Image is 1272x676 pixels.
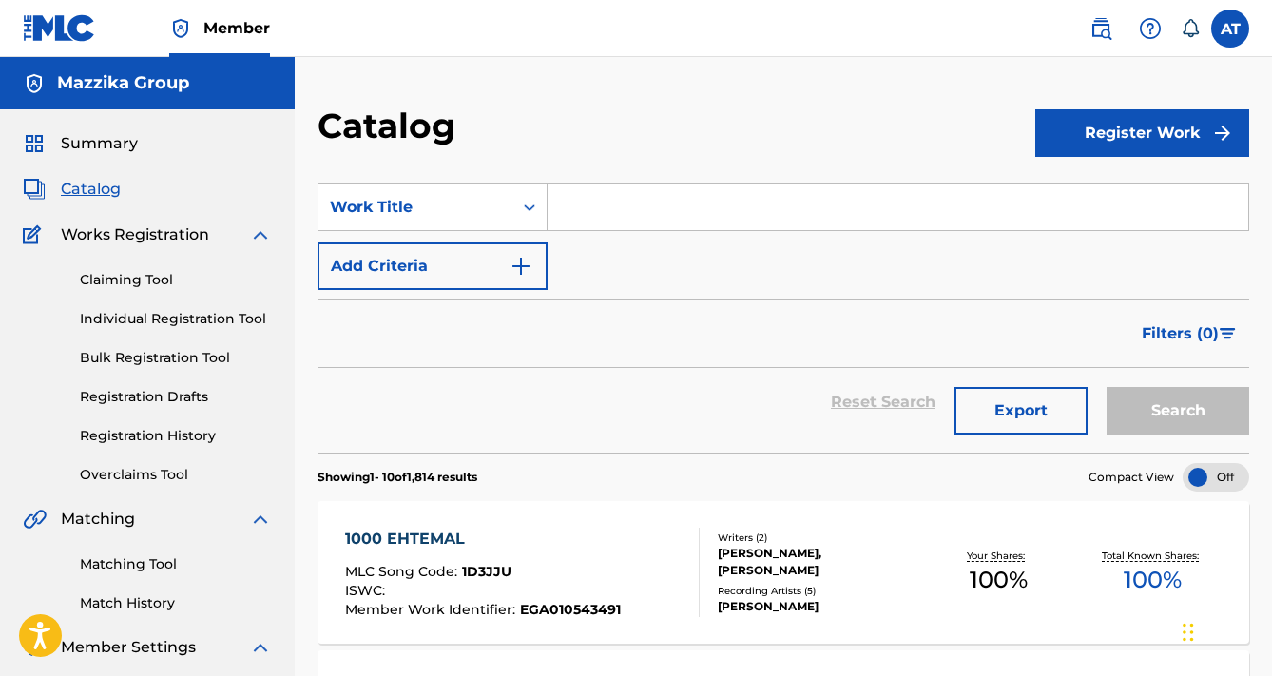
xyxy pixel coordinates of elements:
[954,387,1088,435] button: Export
[61,132,138,155] span: Summary
[1089,17,1112,40] img: search
[1035,109,1249,157] button: Register Work
[1219,417,1272,570] iframe: Resource Center
[1131,10,1169,48] div: Help
[970,563,1028,597] span: 100 %
[80,554,272,574] a: Matching Tool
[318,183,1249,453] form: Search Form
[23,178,121,201] a: CatalogCatalog
[249,636,272,659] img: expand
[249,223,272,246] img: expand
[520,601,621,618] span: EGA010543491
[23,72,46,95] img: Accounts
[1211,122,1234,145] img: f7272a7cc735f4ea7f67.svg
[718,584,921,598] div: Recording Artists ( 5 )
[80,465,272,485] a: Overclaims Tool
[23,223,48,246] img: Works Registration
[345,582,390,599] span: ISWC :
[345,528,621,550] div: 1000 EHTEMAL
[80,387,272,407] a: Registration Drafts
[203,17,270,39] span: Member
[80,593,272,613] a: Match History
[1089,469,1174,486] span: Compact View
[61,178,121,201] span: Catalog
[1211,10,1249,48] div: User Menu
[318,105,465,147] h2: Catalog
[345,563,462,580] span: MLC Song Code :
[967,549,1030,563] p: Your Shares:
[1102,549,1204,563] p: Total Known Shares:
[1124,563,1182,597] span: 100 %
[318,469,477,486] p: Showing 1 - 10 of 1,814 results
[23,178,46,201] img: Catalog
[718,531,921,545] div: Writers ( 2 )
[1181,19,1200,38] div: Notifications
[80,309,272,329] a: Individual Registration Tool
[318,242,548,290] button: Add Criteria
[510,255,532,278] img: 9d2ae6d4665cec9f34b9.svg
[57,72,189,94] h5: Mazzika Group
[61,636,196,659] span: Member Settings
[1139,17,1162,40] img: help
[1183,604,1194,661] div: Drag
[23,508,47,531] img: Matching
[249,508,272,531] img: expand
[1177,585,1272,676] iframe: Chat Widget
[61,508,135,531] span: Matching
[61,223,209,246] span: Works Registration
[1142,322,1219,345] span: Filters ( 0 )
[23,14,96,42] img: MLC Logo
[718,598,921,615] div: [PERSON_NAME]
[80,426,272,446] a: Registration History
[330,196,501,219] div: Work Title
[1220,328,1236,339] img: filter
[718,545,921,579] div: [PERSON_NAME], [PERSON_NAME]
[462,563,511,580] span: 1D3JJU
[80,270,272,290] a: Claiming Tool
[169,17,192,40] img: Top Rightsholder
[23,132,46,155] img: Summary
[23,132,138,155] a: SummarySummary
[1082,10,1120,48] a: Public Search
[345,601,520,618] span: Member Work Identifier :
[318,501,1249,644] a: 1000 EHTEMALMLC Song Code:1D3JJUISWC:Member Work Identifier:EGA010543491Writers (2)[PERSON_NAME],...
[1130,310,1249,357] button: Filters (0)
[80,348,272,368] a: Bulk Registration Tool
